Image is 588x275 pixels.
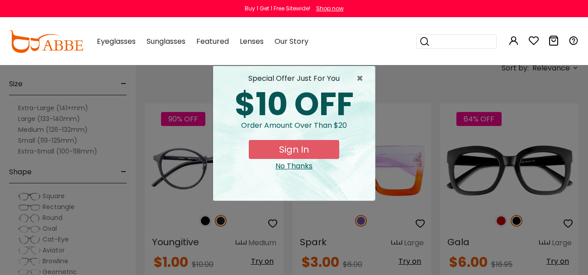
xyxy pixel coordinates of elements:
div: Close [220,161,368,172]
a: Shop now [312,5,344,12]
span: Featured [196,36,229,47]
div: $10 OFF [220,89,368,120]
div: Buy 1 Get 1 Free Sitewide! [245,5,310,13]
button: Sign In [249,140,339,159]
span: Lenses [240,36,264,47]
button: Close [356,73,368,84]
img: abbeglasses.com [9,30,83,53]
span: Eyeglasses [97,36,136,47]
span: Sunglasses [147,36,185,47]
div: special offer just for you [220,73,368,84]
span: Our Story [275,36,308,47]
div: Shop now [316,5,344,13]
div: Order amount over than $20 [220,120,368,140]
span: × [356,73,368,84]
